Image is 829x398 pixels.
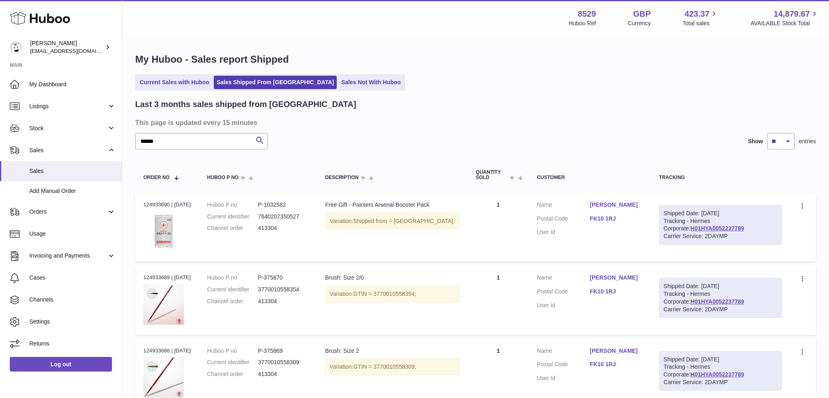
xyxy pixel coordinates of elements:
[29,81,116,88] span: My Dashboard
[29,125,107,132] span: Stock
[590,288,643,295] a: FK10 1RJ
[10,357,112,372] a: Log out
[207,175,239,180] span: Huboo P no
[682,20,719,27] span: Total sales
[537,374,590,382] dt: User Id
[537,361,590,370] dt: Postal Code
[537,215,590,225] dt: Postal Code
[684,9,709,20] span: 423.37
[537,302,590,309] dt: User Id
[29,274,116,282] span: Cases
[468,266,529,335] td: 1
[590,215,643,223] a: FK10 1RJ
[774,9,810,20] span: 14,879.67
[659,205,782,245] div: Tracking - Hermes Corporate:
[691,371,744,378] a: H01HYA0052237789
[207,297,258,305] dt: Channel order
[207,359,258,366] dt: Current identifier
[258,347,309,355] dd: P-375869
[537,228,590,236] dt: User Id
[29,230,116,238] span: Usage
[338,76,404,89] a: Sales Not With Huboo
[325,213,460,230] div: Variation:
[325,274,460,282] div: Brush: Size 2/0
[476,170,508,180] span: Quantity Sold
[664,306,777,313] div: Carrier Service: 2DAYMP
[578,9,596,20] strong: 8529
[143,274,191,281] div: 124933689 | [DATE]
[258,201,309,209] dd: P-1032582
[207,213,258,221] dt: Current identifier
[664,282,777,290] div: Shipped Date: [DATE]
[691,298,744,305] a: H01HYA0052237789
[30,48,120,54] span: [EMAIL_ADDRESS][DOMAIN_NAME]
[29,208,107,216] span: Orders
[29,147,107,154] span: Sales
[325,359,460,375] div: Variation:
[10,41,22,53] img: admin@redgrass.ch
[30,39,103,55] div: [PERSON_NAME]
[353,218,455,224] span: Shipped from = [GEOGRAPHIC_DATA];
[207,201,258,209] dt: Huboo P no
[258,213,309,221] dd: 7640207350527
[258,359,309,366] dd: 3770010558309
[748,138,763,145] label: Show
[143,175,170,180] span: Order No
[143,201,191,208] div: 124933690 | [DATE]
[750,20,819,27] span: AVAILABLE Stock Total
[325,286,460,302] div: Variation:
[569,20,596,27] div: Huboo Ref
[325,347,460,355] div: Brush: Size 2
[214,76,337,89] a: Sales Shipped From [GEOGRAPHIC_DATA]
[664,210,777,217] div: Shipped Date: [DATE]
[29,103,107,110] span: Listings
[537,288,590,297] dt: Postal Code
[659,278,782,318] div: Tracking - Hermes Corporate:
[29,296,116,304] span: Channels
[682,9,719,27] a: 423.37 Total sales
[590,361,643,368] a: FK10 1RJ
[590,201,643,209] a: [PERSON_NAME]
[143,211,184,251] img: Redgrass-painters-arsenal-booster-cards.jpg
[691,225,744,232] a: H01HYA0052237789
[29,340,116,348] span: Returns
[537,201,590,211] dt: Name
[664,378,777,386] div: Carrier Service: 2DAYMP
[659,175,782,180] div: Tracking
[207,286,258,293] dt: Current identifier
[207,370,258,378] dt: Channel order
[207,347,258,355] dt: Huboo P no
[207,274,258,282] dt: Huboo P no
[135,53,816,66] h1: My Huboo - Sales report Shipped
[29,187,116,195] span: Add Manual Order
[325,201,460,209] div: Free Gift - Painters Arsenal Booster Pack
[258,370,309,378] dd: 413304
[537,347,590,357] dt: Name
[590,347,643,355] a: [PERSON_NAME]
[664,232,777,240] div: Carrier Service: 2DAYMP
[353,291,417,297] span: GTIN = 3770010558354;
[143,284,184,325] img: pinceau-taille-00-reflet-loupe.jpg
[468,193,529,262] td: 1
[258,224,309,232] dd: 413304
[258,286,309,293] dd: 3770010558354
[750,9,819,27] a: 14,879.67 AVAILABLE Stock Total
[29,252,107,260] span: Invoicing and Payments
[258,274,309,282] dd: P-375870
[135,118,814,127] h3: This page is updated every 15 minutes
[143,357,184,398] img: pinceau-taille-2-reflet-loupe.jpg
[29,167,116,175] span: Sales
[143,347,191,354] div: 124933688 | [DATE]
[633,9,651,20] strong: GBP
[258,297,309,305] dd: 413304
[659,351,782,391] div: Tracking - Hermes Corporate:
[628,20,651,27] div: Currency
[590,274,643,282] a: [PERSON_NAME]
[799,138,816,145] span: entries
[537,175,643,180] div: Customer
[353,363,417,370] span: GTIN = 3770010558309;
[135,99,356,110] h2: Last 3 months sales shipped from [GEOGRAPHIC_DATA]
[137,76,212,89] a: Current Sales with Huboo
[325,175,359,180] span: Description
[29,318,116,326] span: Settings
